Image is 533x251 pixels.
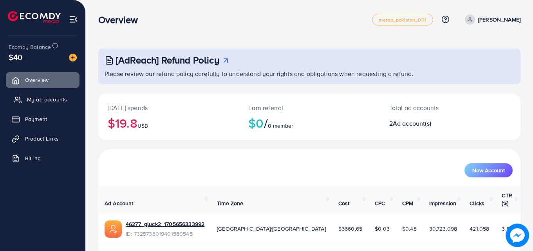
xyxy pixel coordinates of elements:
a: Overview [6,72,79,88]
span: Ad Account [105,199,134,207]
span: / [264,114,268,132]
span: 0 member [268,122,293,130]
span: Clicks [470,199,484,207]
h2: $0 [248,116,370,130]
img: image [506,224,529,247]
span: 30,723,098 [429,225,457,233]
a: Product Links [6,131,79,146]
p: Earn referral [248,103,370,112]
p: [DATE] spends [108,103,229,112]
span: Time Zone [217,199,243,207]
span: $0.48 [402,225,417,233]
span: $6660.65 [338,225,362,233]
a: My ad accounts [6,92,79,107]
p: Total ad accounts [389,103,476,112]
a: Billing [6,150,79,166]
span: $40 [9,51,22,63]
a: Payment [6,111,79,127]
img: logo [8,11,61,23]
span: [GEOGRAPHIC_DATA]/[GEOGRAPHIC_DATA] [217,225,326,233]
span: metap_pakistan_001 [379,17,426,22]
span: CPC [375,199,385,207]
span: Payment [25,115,47,123]
img: image [69,54,77,61]
span: $0.03 [375,225,390,233]
span: 421,058 [470,225,489,233]
h3: Overview [98,14,144,25]
span: 3.56 [502,225,513,233]
a: 46277_gluck2_1705656333992 [126,220,204,228]
img: ic-ads-acc.e4c84228.svg [105,220,122,238]
h2: $19.8 [108,116,229,130]
p: Please review our refund policy carefully to understand your rights and obligations when requesti... [105,69,516,78]
span: CTR (%) [502,191,512,207]
button: New Account [464,163,513,177]
span: Overview [25,76,49,84]
img: menu [69,15,78,24]
h2: 2 [389,120,476,127]
span: New Account [472,168,505,173]
span: Ad account(s) [393,119,431,128]
a: metap_pakistan_001 [372,14,433,25]
p: [PERSON_NAME] [478,15,520,24]
span: CPM [402,199,413,207]
span: Billing [25,154,41,162]
span: Impression [429,199,457,207]
span: USD [137,122,148,130]
span: Ecomdy Balance [9,43,51,51]
span: ID: 7325738019401580545 [126,230,204,238]
span: Cost [338,199,350,207]
span: My ad accounts [27,96,67,103]
h3: [AdReach] Refund Policy [116,54,219,66]
a: [PERSON_NAME] [462,14,520,25]
span: Product Links [25,135,59,143]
